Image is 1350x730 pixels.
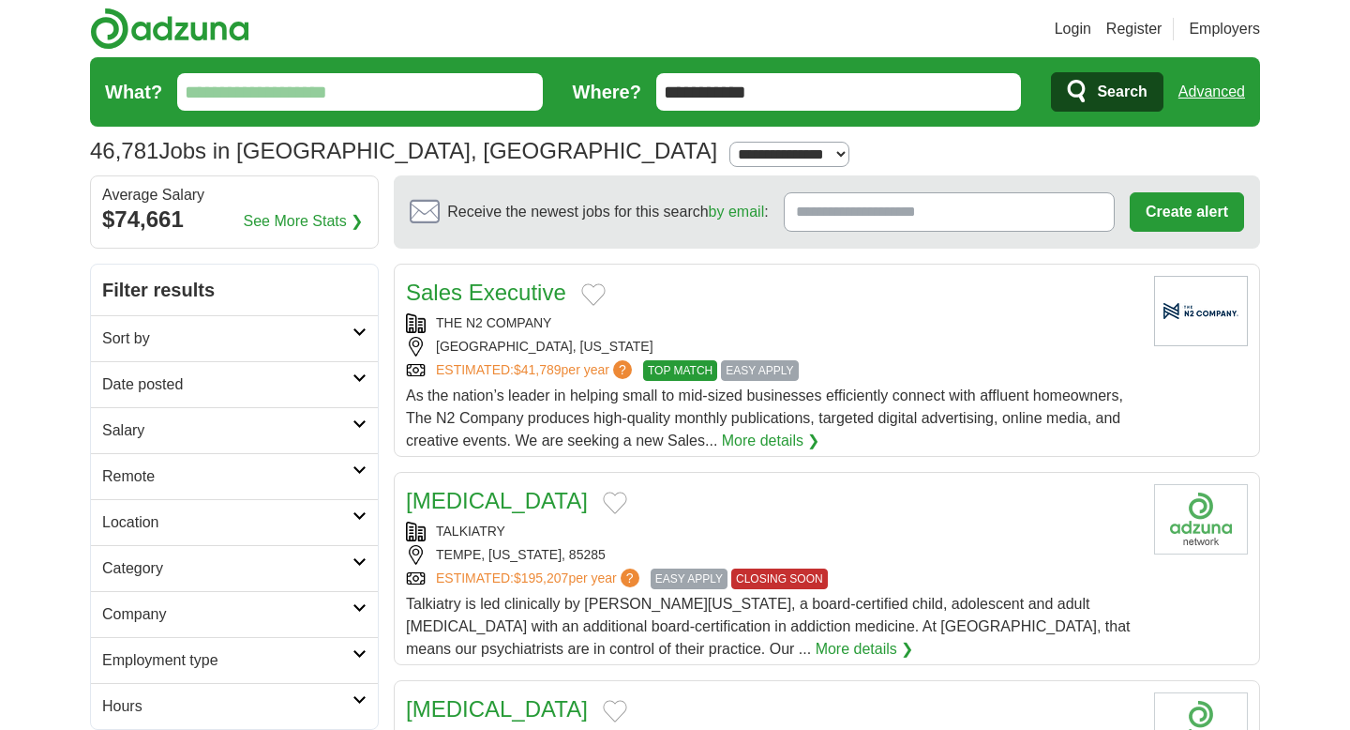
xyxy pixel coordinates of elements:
h2: Hours [102,695,352,718]
a: Employment type [91,637,378,683]
h2: Remote [102,465,352,488]
span: Search [1097,73,1147,111]
div: $74,661 [102,203,367,236]
span: $195,207 [514,570,568,586]
a: See More Stats ❯ [244,210,364,233]
div: TEMPE, [US_STATE], 85285 [406,545,1139,565]
a: More details ❯ [722,430,820,452]
a: Sort by [91,315,378,361]
a: Employers [1189,18,1260,40]
span: Talkiatry is led clinically by [PERSON_NAME][US_STATE], a board-certified child, adolescent and a... [406,596,1130,657]
a: ESTIMATED:$195,207per year? [436,569,643,589]
a: Hours [91,683,378,729]
h2: Date posted [102,373,352,396]
button: Add to favorite jobs [603,700,627,722]
h2: Sort by [102,327,352,350]
h2: Employment type [102,649,352,672]
button: Create alert [1130,192,1244,232]
div: Average Salary [102,188,367,203]
a: Remote [91,453,378,499]
a: Date posted [91,361,378,407]
button: Search [1051,72,1162,112]
h1: Jobs in [GEOGRAPHIC_DATA], [GEOGRAPHIC_DATA] [90,138,717,163]
button: Add to favorite jobs [581,283,606,306]
a: Location [91,499,378,545]
a: by email [709,204,765,220]
button: Add to favorite jobs [603,492,627,514]
a: Register [1106,18,1162,40]
span: EASY APPLY [651,569,727,589]
a: Login [1055,18,1091,40]
h2: Category [102,557,352,580]
label: Where? [573,78,641,106]
h2: Location [102,511,352,534]
span: ? [621,569,639,587]
a: More details ❯ [816,638,914,661]
span: 46,781 [90,134,158,168]
img: Adzuna logo [90,8,249,50]
a: ESTIMATED:$41,789per year? [436,360,636,381]
span: TOP MATCH [643,360,717,381]
h2: Company [102,603,352,626]
img: Company logo [1154,484,1248,555]
img: Company logo [1154,276,1248,346]
a: Sales Executive [406,280,566,305]
span: EASY APPLY [721,360,798,381]
h2: Filter results [91,265,378,315]
a: Company [91,591,378,637]
div: [GEOGRAPHIC_DATA], [US_STATE] [406,337,1139,357]
span: ? [613,360,632,379]
span: $41,789 [514,362,562,377]
h2: Salary [102,419,352,442]
a: [MEDICAL_DATA] [406,696,588,722]
span: Receive the newest jobs for this search : [447,201,768,223]
label: What? [105,78,162,106]
span: CLOSING SOON [731,569,828,589]
a: Advanced [1178,73,1245,111]
div: THE N2 COMPANY [406,313,1139,333]
span: As the nation’s leader in helping small to mid-sized businesses efficiently connect with affluent... [406,388,1123,449]
a: Category [91,545,378,591]
div: TALKIATRY [406,522,1139,541]
a: Salary [91,407,378,453]
a: [MEDICAL_DATA] [406,488,588,513]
